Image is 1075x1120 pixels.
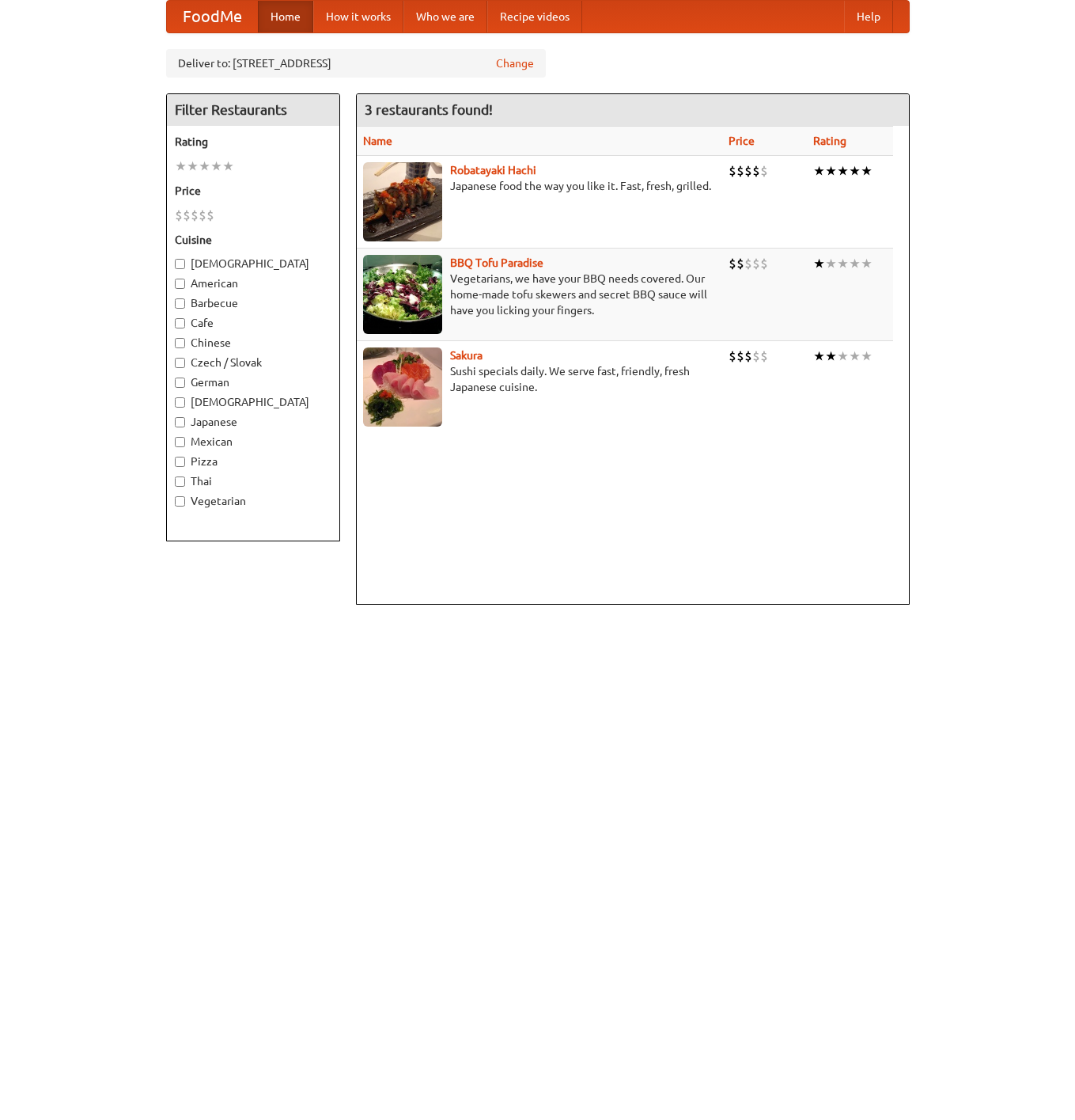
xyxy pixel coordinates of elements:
[175,454,331,469] label: Pizza
[175,279,185,289] input: American
[175,134,331,150] h5: Rating
[813,347,825,365] li: ★
[175,414,331,430] label: Japanese
[191,207,199,224] li: $
[729,162,736,180] li: $
[825,162,837,180] li: ★
[849,347,861,365] li: ★
[167,94,339,126] h4: Filter Restaurants
[450,349,483,362] a: Sakura
[175,232,331,248] h5: Cuisine
[813,135,846,147] a: Rating
[199,207,206,224] li: $
[206,207,214,224] li: $
[752,347,760,365] li: $
[744,162,752,180] li: $
[175,338,185,348] input: Chinese
[837,162,849,180] li: ★
[837,255,849,272] li: ★
[175,457,185,467] input: Pizza
[175,378,185,388] input: German
[487,1,582,32] a: Recipe videos
[825,255,837,272] li: ★
[175,295,331,311] label: Barbecue
[363,178,716,194] p: Japanese food the way you like it. Fast, fresh, grilled.
[849,162,861,180] li: ★
[363,347,442,427] img: sakura.jpg
[729,347,736,365] li: $
[729,135,755,147] a: Price
[313,1,403,32] a: How it works
[175,493,331,509] label: Vegetarian
[175,397,185,408] input: [DEMOGRAPHIC_DATA]
[849,255,861,272] li: ★
[861,347,872,365] li: ★
[363,255,442,334] img: tofuparadise.jpg
[222,158,234,175] li: ★
[210,158,222,175] li: ★
[175,496,185,507] input: Vegetarian
[199,158,210,175] li: ★
[175,183,331,199] h5: Price
[752,162,760,180] li: $
[736,162,744,180] li: $
[175,476,185,487] input: Thai
[175,259,185,269] input: [DEMOGRAPHIC_DATA]
[736,255,744,272] li: $
[175,315,331,331] label: Cafe
[175,374,331,390] label: German
[825,347,837,365] li: ★
[450,256,543,269] a: BBQ Tofu Paradise
[450,164,536,177] a: Robatayaki Hachi
[175,318,185,328] input: Cafe
[744,255,752,272] li: $
[363,271,716,318] p: Vegetarians, we have your BBQ needs covered. Our home-made tofu skewers and secret BBQ sauce will...
[837,347,849,365] li: ★
[813,162,825,180] li: ★
[736,347,744,365] li: $
[403,1,487,32] a: Who we are
[175,417,185,427] input: Japanese
[175,275,331,291] label: American
[365,102,493,117] ng-pluralize: 3 restaurants found!
[363,162,442,241] img: robatayaki.jpg
[861,255,872,272] li: ★
[175,437,185,447] input: Mexican
[175,335,331,351] label: Chinese
[760,347,768,365] li: $
[496,55,534,71] a: Change
[363,135,392,147] a: Name
[363,363,716,395] p: Sushi specials daily. We serve fast, friendly, fresh Japanese cuisine.
[167,1,258,32] a: FoodMe
[760,255,768,272] li: $
[175,298,185,309] input: Barbecue
[175,256,331,271] label: [DEMOGRAPHIC_DATA]
[760,162,768,180] li: $
[187,158,199,175] li: ★
[175,434,331,450] label: Mexican
[258,1,313,32] a: Home
[729,255,736,272] li: $
[175,358,185,368] input: Czech / Slovak
[183,207,191,224] li: $
[744,347,752,365] li: $
[175,473,331,489] label: Thai
[813,255,825,272] li: ★
[175,394,331,410] label: [DEMOGRAPHIC_DATA]
[752,255,760,272] li: $
[175,207,183,224] li: $
[861,162,872,180] li: ★
[175,355,331,370] label: Czech / Slovak
[166,49,546,78] div: Deliver to: [STREET_ADDRESS]
[175,158,187,175] li: ★
[844,1,893,32] a: Help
